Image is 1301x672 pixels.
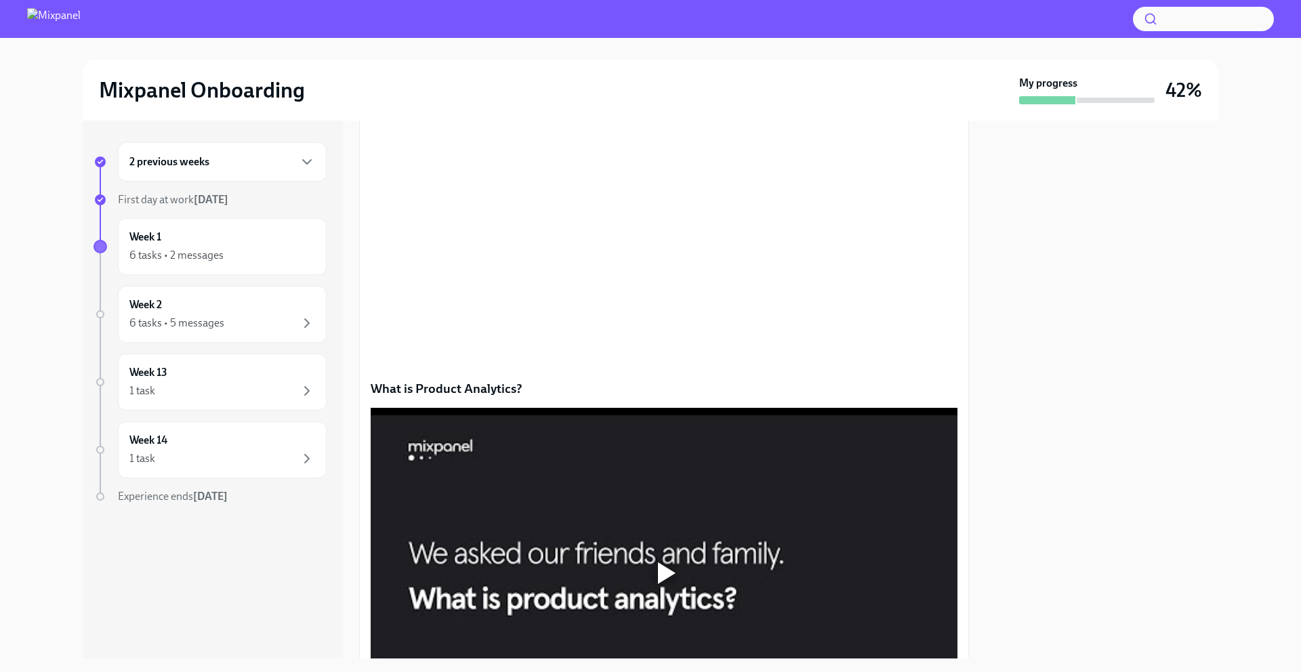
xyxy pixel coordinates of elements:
img: Mixpanel [27,8,81,30]
div: 6 tasks • 5 messages [129,316,224,331]
strong: My progress [1019,76,1077,91]
strong: [DATE] [194,193,228,206]
a: First day at work[DATE] [94,192,327,207]
strong: [DATE] [193,490,228,503]
h6: Week 14 [129,433,167,448]
h6: Week 2 [129,297,162,312]
iframe: What is Mixpanel: Product Demo [371,39,957,369]
div: 6 tasks • 2 messages [129,248,224,263]
p: What is Product Analytics? [371,380,957,398]
h6: Week 1 [129,230,161,245]
span: Experience ends [118,490,228,503]
a: Week 131 task [94,354,327,411]
h6: Week 13 [129,365,167,380]
h2: Mixpanel Onboarding [99,77,305,104]
a: Week 141 task [94,421,327,478]
a: Week 16 tasks • 2 messages [94,218,327,275]
a: Week 26 tasks • 5 messages [94,286,327,343]
div: 2 previous weeks [118,142,327,182]
div: 1 task [129,383,155,398]
span: First day at work [118,193,228,206]
h3: 42% [1165,78,1202,102]
div: 1 task [129,451,155,466]
h6: 2 previous weeks [129,154,209,169]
